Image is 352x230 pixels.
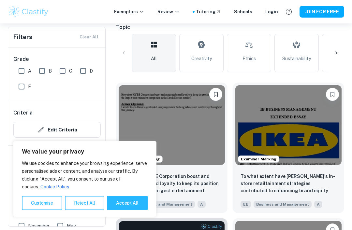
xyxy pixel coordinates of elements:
[254,201,312,208] span: Business and Management
[28,222,50,229] span: November
[314,201,322,208] span: A
[28,67,31,74] span: A
[40,184,69,190] a: Cookie Policy
[196,8,221,15] a: Tutoring
[124,173,220,195] p: How does HYBE Corporation boost and maintain brand loyalty to keep its position as one of the lar...
[151,55,157,62] span: All
[13,33,32,42] h6: Filters
[67,222,76,229] span: May
[28,83,31,90] span: E
[116,23,344,31] h6: Topic
[13,141,156,217] div: We value your privacy
[107,196,148,210] button: Accept All
[241,201,251,208] span: EE
[114,8,144,15] p: Exemplars
[119,85,225,165] img: Business and Management EE example thumbnail: How does HYBE Corporation boost and main
[8,5,49,18] img: Clastify logo
[242,55,256,62] span: Ethics
[157,8,180,15] p: Review
[49,67,52,74] span: B
[265,8,278,15] a: Login
[22,148,148,156] p: We value your privacy
[90,67,93,74] span: D
[235,85,342,165] img: Business and Management EE example thumbnail: To what extent have IKEA's in-store reta
[22,159,148,191] p: We use cookies to enhance your browsing experience, serve personalised ads or content, and analys...
[209,88,222,101] button: Please log in to bookmark exemplars
[22,196,62,210] button: Customise
[238,156,279,162] span: Examiner Marking
[13,55,101,63] h6: Grade
[241,173,336,195] p: To what extent have IKEA's in-store retailtainment strategies contributed to enhancing brand equi...
[283,6,294,17] button: Help and Feedback
[191,55,212,62] span: Creativity
[282,55,311,62] span: Sustainability
[234,8,252,15] a: Schools
[13,109,33,117] h6: Criteria
[13,122,101,138] button: Edit Criteria
[233,83,344,213] a: Examiner MarkingPlease log in to bookmark exemplarsTo what extent have IKEA's in-store retailtain...
[198,201,206,208] span: A
[326,88,339,101] button: Please log in to bookmark exemplars
[65,196,104,210] button: Reject All
[137,201,195,208] span: Business and Management
[300,6,344,18] button: JOIN FOR FREE
[116,83,227,213] a: Examiner MarkingPlease log in to bookmark exemplarsHow does HYBE Corporation boost and maintain b...
[69,67,72,74] span: C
